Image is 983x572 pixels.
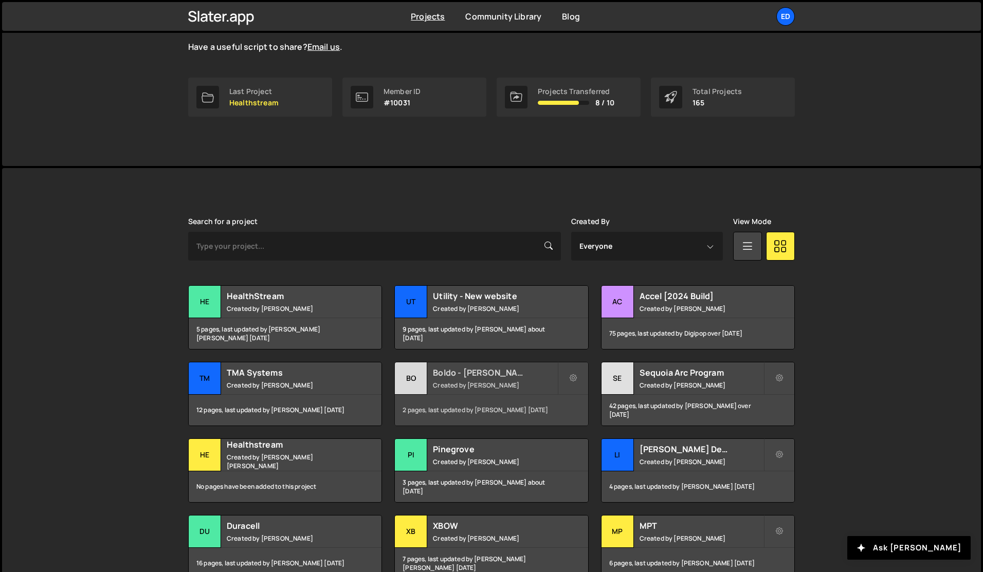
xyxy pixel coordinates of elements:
[227,381,351,390] small: Created by [PERSON_NAME]
[227,367,351,378] h2: TMA Systems
[394,362,588,426] a: Bo Boldo - [PERSON_NAME] Example Created by [PERSON_NAME] 2 pages, last updated by [PERSON_NAME] ...
[395,318,588,349] div: 9 pages, last updated by [PERSON_NAME] about [DATE]
[601,438,795,503] a: Li [PERSON_NAME] Demo Created by [PERSON_NAME] 4 pages, last updated by [PERSON_NAME] [DATE]
[227,439,351,450] h2: Healthstream
[602,471,794,502] div: 4 pages, last updated by [PERSON_NAME] [DATE]
[601,362,795,426] a: Se Sequoia Arc Program Created by [PERSON_NAME] 42 pages, last updated by [PERSON_NAME] over [DATE]
[188,232,561,261] input: Type your project...
[394,438,588,503] a: Pi Pinegrove Created by [PERSON_NAME] 3 pages, last updated by [PERSON_NAME] about [DATE]
[189,395,381,426] div: 12 pages, last updated by [PERSON_NAME] [DATE]
[433,304,557,313] small: Created by [PERSON_NAME]
[602,286,634,318] div: Ac
[465,11,541,22] a: Community Library
[640,381,763,390] small: Created by [PERSON_NAME]
[227,453,351,470] small: Created by [PERSON_NAME] [PERSON_NAME]
[640,444,763,455] h2: [PERSON_NAME] Demo
[395,286,427,318] div: Ut
[384,99,421,107] p: #10031
[847,536,971,560] button: Ask [PERSON_NAME]
[602,362,634,395] div: Se
[595,99,614,107] span: 8 / 10
[227,304,351,313] small: Created by [PERSON_NAME]
[189,362,221,395] div: TM
[189,439,221,471] div: He
[433,520,557,531] h2: XBOW
[602,515,634,548] div: MP
[189,471,381,502] div: No pages have been added to this project
[307,41,340,52] a: Email us
[640,520,763,531] h2: MPT
[229,99,279,107] p: Healthstream
[640,457,763,466] small: Created by [PERSON_NAME]
[188,78,332,117] a: Last Project Healthstream
[394,285,588,349] a: Ut Utility - New website Created by [PERSON_NAME] 9 pages, last updated by [PERSON_NAME] about [D...
[433,290,557,302] h2: Utility - New website
[227,520,351,531] h2: Duracell
[227,534,351,543] small: Created by [PERSON_NAME]
[601,285,795,349] a: Ac Accel [2024 Build] Created by [PERSON_NAME] 75 pages, last updated by Digipop over [DATE]
[395,515,427,548] div: XB
[188,217,258,226] label: Search for a project
[433,367,557,378] h2: Boldo - [PERSON_NAME] Example
[395,362,427,395] div: Bo
[189,515,221,548] div: Du
[602,395,794,426] div: 42 pages, last updated by [PERSON_NAME] over [DATE]
[411,11,445,22] a: Projects
[693,99,742,107] p: 165
[562,11,580,22] a: Blog
[640,367,763,378] h2: Sequoia Arc Program
[188,285,382,349] a: He HealthStream Created by [PERSON_NAME] 5 pages, last updated by [PERSON_NAME] [PERSON_NAME] [DATE]
[189,286,221,318] div: He
[188,362,382,426] a: TM TMA Systems Created by [PERSON_NAME] 12 pages, last updated by [PERSON_NAME] [DATE]
[602,318,794,349] div: 75 pages, last updated by Digipop over [DATE]
[640,290,763,302] h2: Accel [2024 Build]
[189,318,381,349] div: 5 pages, last updated by [PERSON_NAME] [PERSON_NAME] [DATE]
[433,444,557,455] h2: Pinegrove
[640,534,763,543] small: Created by [PERSON_NAME]
[571,217,610,226] label: Created By
[229,87,279,96] div: Last Project
[693,87,742,96] div: Total Projects
[538,87,614,96] div: Projects Transferred
[602,439,634,471] div: Li
[733,217,771,226] label: View Mode
[640,304,763,313] small: Created by [PERSON_NAME]
[384,87,421,96] div: Member ID
[227,290,351,302] h2: HealthStream
[433,457,557,466] small: Created by [PERSON_NAME]
[776,7,795,26] a: Ed
[433,534,557,543] small: Created by [PERSON_NAME]
[395,395,588,426] div: 2 pages, last updated by [PERSON_NAME] [DATE]
[188,438,382,503] a: He Healthstream Created by [PERSON_NAME] [PERSON_NAME] No pages have been added to this project
[395,471,588,502] div: 3 pages, last updated by [PERSON_NAME] about [DATE]
[433,381,557,390] small: Created by [PERSON_NAME]
[395,439,427,471] div: Pi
